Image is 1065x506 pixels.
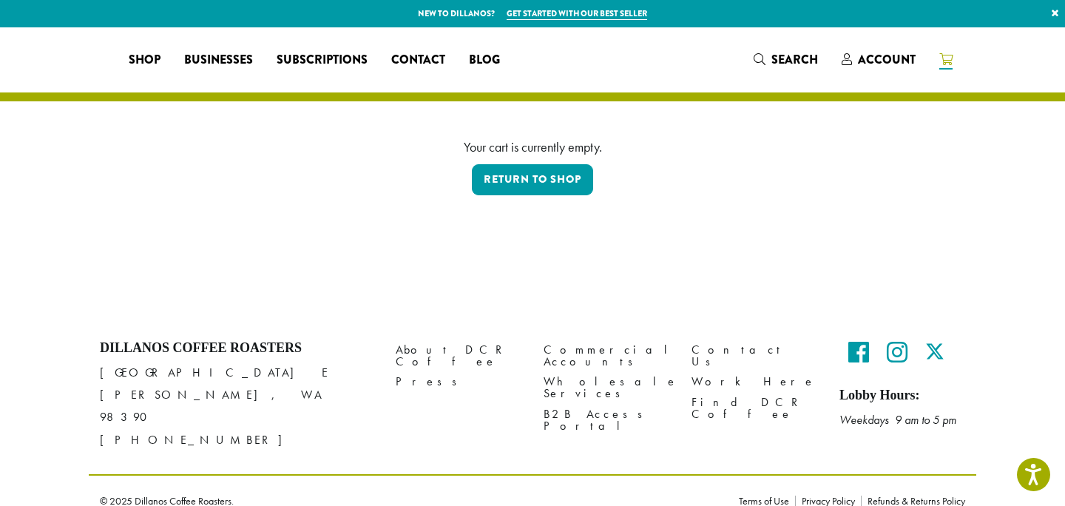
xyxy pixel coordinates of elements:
[544,340,669,372] a: Commercial Accounts
[692,392,817,424] a: Find DCR Coffee
[100,362,373,451] p: [GEOGRAPHIC_DATA] E [PERSON_NAME], WA 98390 [PHONE_NUMBER]
[739,496,795,506] a: Terms of Use
[396,340,521,372] a: About DCR Coffee
[396,372,521,392] a: Press
[861,496,965,506] a: Refunds & Returns Policy
[129,51,160,70] span: Shop
[391,51,445,70] span: Contact
[692,340,817,372] a: Contact Us
[117,48,172,72] a: Shop
[544,372,669,404] a: Wholesale Services
[111,137,954,157] div: Your cart is currently empty.
[184,51,253,70] span: Businesses
[469,51,500,70] span: Blog
[742,47,830,72] a: Search
[100,496,717,506] p: © 2025 Dillanos Coffee Roasters.
[858,51,916,68] span: Account
[277,51,368,70] span: Subscriptions
[100,340,373,357] h4: Dillanos Coffee Roasters
[692,372,817,392] a: Work Here
[839,388,965,404] h5: Lobby Hours:
[472,164,593,195] a: Return to shop
[544,404,669,436] a: B2B Access Portal
[795,496,861,506] a: Privacy Policy
[839,412,956,428] em: Weekdays 9 am to 5 pm
[771,51,818,68] span: Search
[507,7,647,20] a: Get started with our best seller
